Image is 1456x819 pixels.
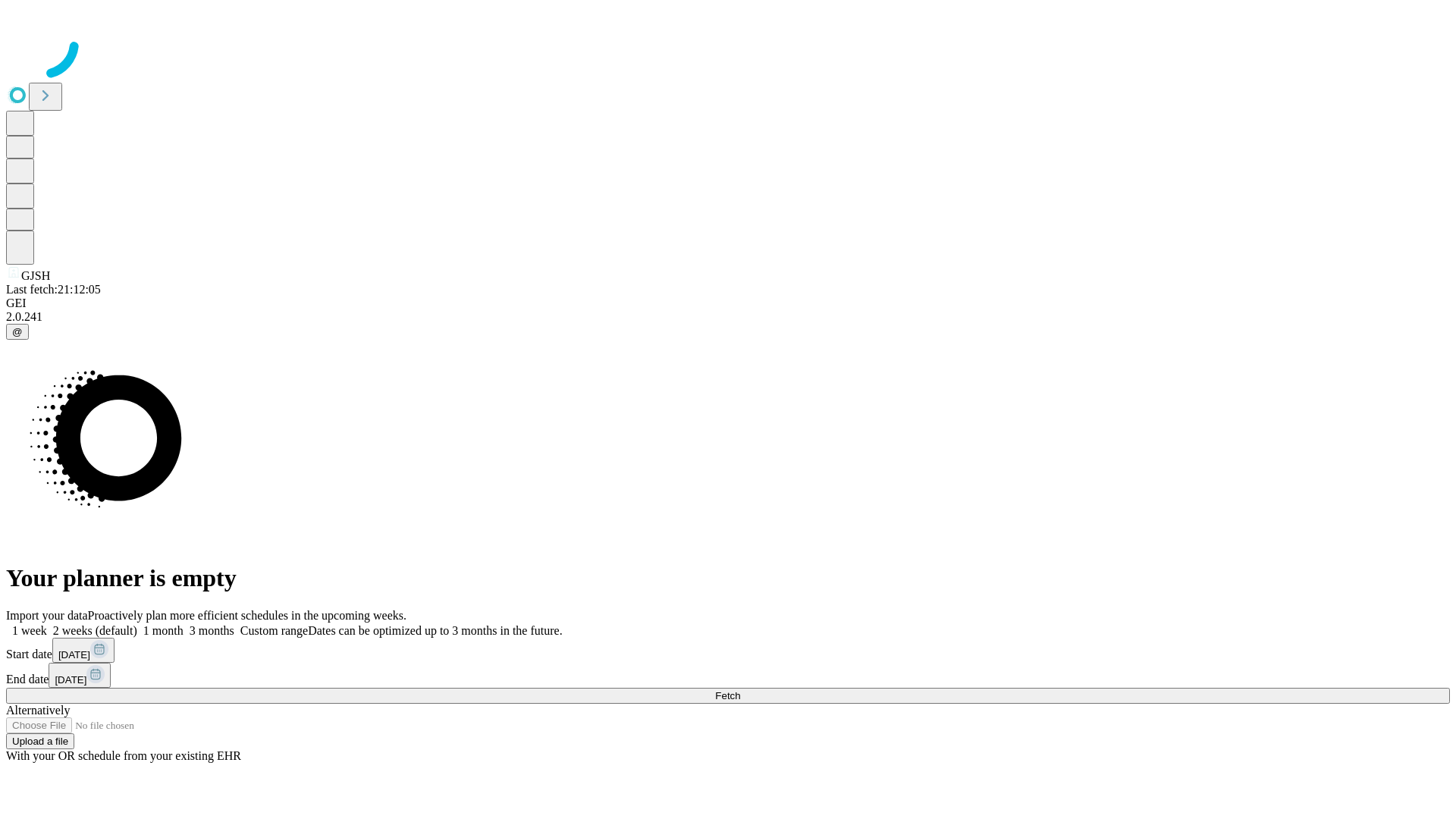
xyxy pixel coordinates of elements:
[6,663,1450,688] div: End date
[190,624,234,637] span: 3 months
[240,624,308,637] span: Custom range
[12,326,23,337] span: @
[6,297,1450,310] div: GEI
[6,733,74,749] button: Upload a file
[21,269,50,282] span: GJSH
[6,564,1450,592] h1: Your planner is empty
[58,649,90,661] span: [DATE]
[6,324,29,340] button: @
[715,690,740,701] span: Fetch
[308,624,562,637] span: Dates can be optimized up to 3 months in the future.
[52,638,115,663] button: [DATE]
[6,609,88,622] span: Import your data
[53,624,137,637] span: 2 weeks (default)
[6,310,1450,324] div: 2.0.241
[6,704,70,717] span: Alternatively
[88,609,406,622] span: Proactively plan more efficient schedules in the upcoming weeks.
[6,283,101,296] span: Last fetch: 21:12:05
[49,663,111,688] button: [DATE]
[6,749,241,762] span: With your OR schedule from your existing EHR
[55,674,86,686] span: [DATE]
[6,688,1450,704] button: Fetch
[143,624,184,637] span: 1 month
[12,624,47,637] span: 1 week
[6,638,1450,663] div: Start date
